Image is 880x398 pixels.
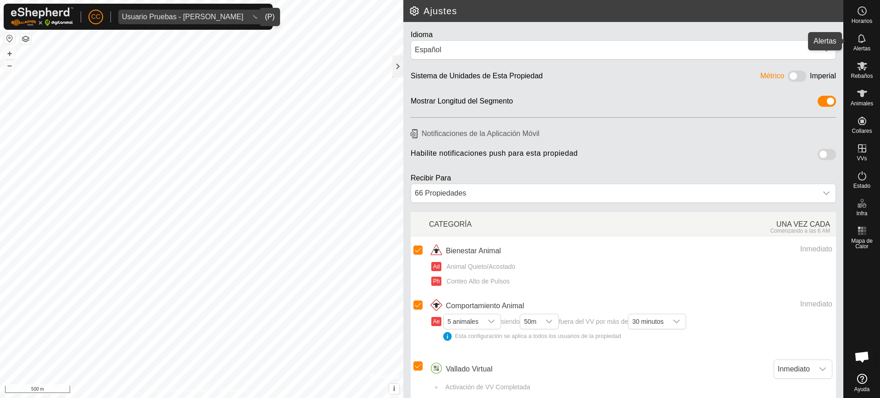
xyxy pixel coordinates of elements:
span: Collares [852,128,872,134]
button: + [4,48,15,59]
div: dropdown trigger [814,360,832,378]
img: icono de comportamiento animal [429,299,444,313]
button: i [389,384,399,394]
span: Animal Quieto/Acostado [443,262,515,272]
span: Alertas [853,46,870,51]
span: Horarios [852,18,872,24]
span: i [393,385,395,393]
button: Ph [431,277,441,286]
div: dropdown trigger [482,314,500,329]
span: Usuario Pruebas - Gregorio Alarcia [118,10,247,24]
span: Ayuda [854,387,870,392]
span: Estado [853,183,870,189]
div: Idioma [411,29,836,40]
img: icono de bienestar animal [429,244,444,258]
div: dropdown trigger [540,314,558,329]
div: 66 Propiedades [411,184,817,202]
div: Sistema de Unidades de Esta Propiedad [411,71,543,85]
span: Infra [856,211,867,216]
div: dropdown trigger [247,10,265,24]
button: Ae [431,317,441,326]
a: Contáctenos [218,386,249,394]
div: CATEGORÍA [429,214,632,234]
span: Habilite notificaciones push para esta propiedad [411,149,578,163]
span: Vallado Virtual [446,364,493,375]
div: Español [415,44,814,55]
div: Inmediato [664,299,832,310]
div: dropdown trigger [817,41,836,59]
div: UNA VEZ CADA [632,214,836,234]
span: Conteo Alto de Pulsos [443,277,510,286]
span: 50m [520,314,540,329]
div: Métrico [760,71,784,85]
span: Activación de VV Completada [442,382,530,392]
span: Mapa de Calor [846,238,878,249]
img: Logo Gallagher [11,7,73,26]
div: Usuario Pruebas - [PERSON_NAME] [122,13,243,21]
div: Mostrar Longitud del Segmento [411,96,513,110]
div: Comenzando a las 6 AM [632,228,830,234]
h2: Ajustes [409,5,843,16]
span: 5 animales [444,314,482,329]
a: Política de Privacidad [154,386,207,394]
div: Inmediato [664,244,832,255]
span: Rebaños [851,73,873,79]
button: Restablecer Mapa [4,33,15,44]
div: Imperial [810,71,836,85]
span: Bienestar Animal [446,245,501,256]
button: – [4,60,15,71]
label: Recibir Para [411,174,451,182]
span: Español [411,41,817,59]
div: dropdown trigger [667,314,686,329]
span: 30 minutos [628,314,667,329]
span: CC [91,12,100,22]
button: Capas del Mapa [20,33,31,44]
span: VVs [857,156,867,161]
div: Chat abierto [848,343,876,371]
span: siendo fuera del VV por más de [443,318,686,341]
div: Esta configuración se aplica a todos los usuarios de la propiedad [443,332,686,341]
span: Animales [851,101,873,106]
span: Inmediato [774,360,814,378]
h6: Notificaciones de la Aplicación Móvil [407,125,840,142]
button: Ad [431,262,441,271]
img: icono de vallados cirtuales [429,362,444,376]
span: Comportamiento Animal [446,300,524,311]
a: Ayuda [844,370,880,396]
